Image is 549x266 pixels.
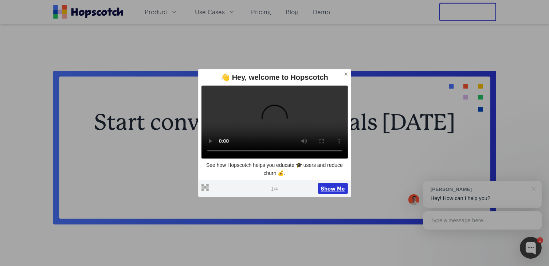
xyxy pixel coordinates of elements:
[82,175,467,184] p: Get started in minutes. No credit card required.
[82,112,467,133] h2: Start converting more trials [DATE]
[271,185,278,192] span: 1 / 4
[248,6,274,18] a: Pricing
[145,7,168,16] span: Product
[141,6,182,18] button: Product
[318,183,348,194] button: Show Me
[423,211,542,230] div: Type a message here...
[537,237,543,243] div: 1
[53,5,123,19] a: Home
[431,195,534,202] p: Hey! How can I help you?
[195,7,225,16] span: Use Cases
[408,194,419,205] img: Mark Spera
[283,6,302,18] a: Blog
[439,3,496,21] button: Free Trial
[310,6,333,18] a: Demo
[191,6,240,18] button: Use Cases
[201,72,348,82] div: 👋 Hey, welcome to Hopscotch
[431,186,527,193] div: [PERSON_NAME]
[201,161,348,177] p: See how Hopscotch helps you educate 🎓 users and reduce churn 💰.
